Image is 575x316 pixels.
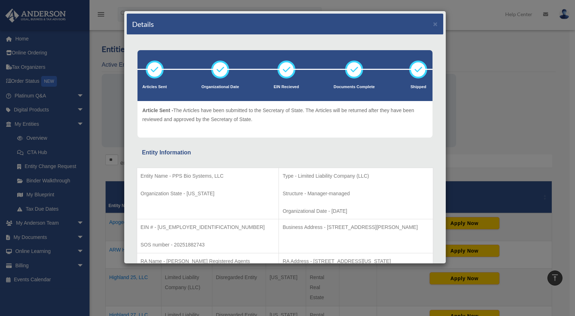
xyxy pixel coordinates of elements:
p: EIN # - [US_EMPLOYER_IDENTIFICATION_NUMBER] [141,223,275,232]
h4: Details [132,19,154,29]
p: Articles Sent [142,83,167,91]
p: The Articles have been submitted to the Secretary of State. The Articles will be returned after t... [142,106,427,124]
p: Organization State - [US_STATE] [141,189,275,198]
p: Type - Limited Liability Company (LLC) [282,172,429,181]
p: RA Address - [STREET_ADDRESS][US_STATE] [282,257,429,266]
p: Organizational Date - [DATE] [282,207,429,216]
p: SOS number - 20251882743 [141,240,275,249]
p: Business Address - [STREET_ADDRESS][PERSON_NAME] [282,223,429,232]
p: RA Name - [PERSON_NAME] Registered Agents [141,257,275,266]
span: Article Sent - [142,107,173,113]
button: × [433,20,438,28]
p: Structure - Manager-managed [282,189,429,198]
p: Entity Name - PPS Bio Systems, LLC [141,172,275,181]
div: Entity Information [142,148,428,158]
p: Organizational Date [202,83,239,91]
p: EIN Recieved [274,83,299,91]
p: Shipped [409,83,427,91]
p: Documents Complete [334,83,375,91]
